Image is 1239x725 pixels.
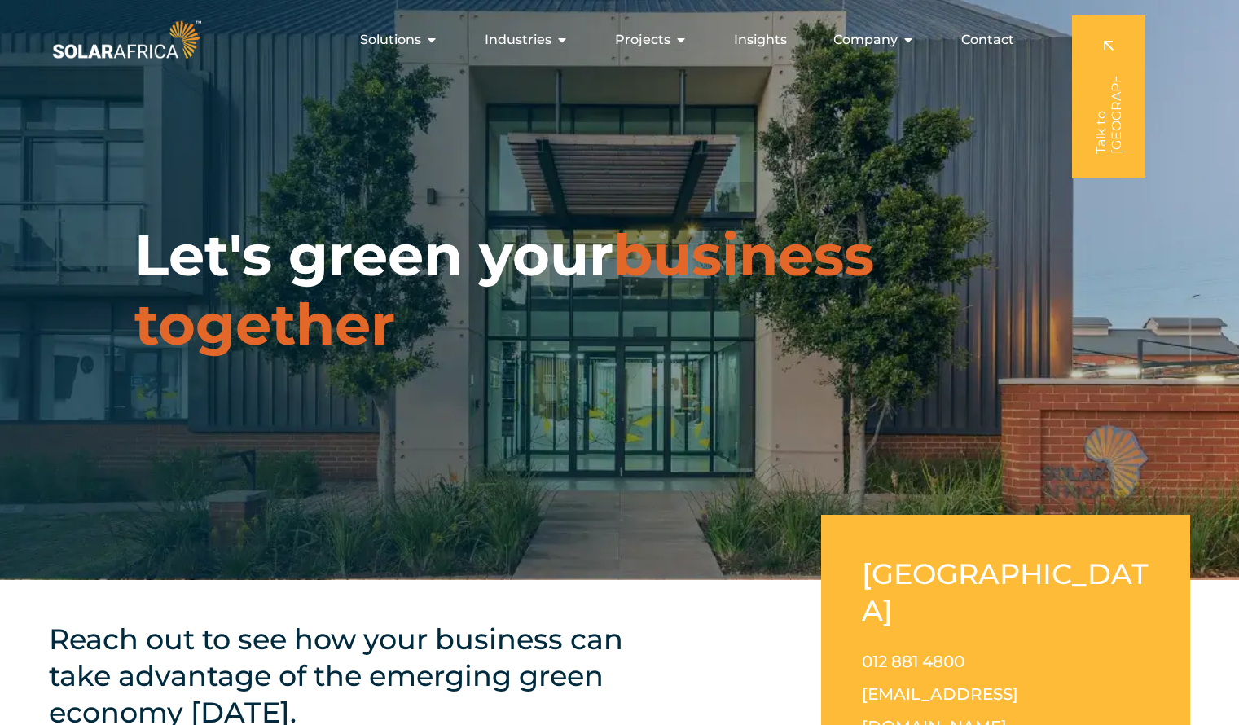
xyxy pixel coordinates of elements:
[134,221,1105,359] h1: Let's green your
[862,556,1149,629] h2: [GEOGRAPHIC_DATA]
[615,30,670,50] span: Projects
[833,30,898,50] span: Company
[204,24,1027,56] div: Menu Toggle
[204,24,1027,56] nav: Menu
[485,30,551,50] span: Industries
[961,30,1014,50] a: Contact
[734,30,787,50] a: Insights
[862,652,964,671] a: 012 881 4800
[134,220,874,359] span: business together
[360,30,421,50] span: Solutions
